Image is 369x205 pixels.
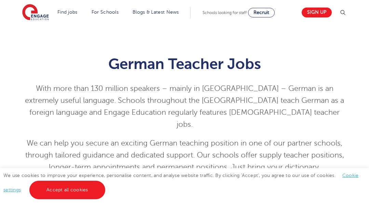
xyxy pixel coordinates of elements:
[203,10,247,15] span: Schools looking for staff
[24,137,345,173] p: We can help you secure an exciting German teaching position in one of our partner schools, throug...
[92,10,119,15] a: For Schools
[29,181,105,199] a: Accept all cookies
[133,10,179,15] a: Blogs & Latest News
[25,84,344,128] span: With more than 130 million speakers – mainly in [GEOGRAPHIC_DATA] – German is an extremely useful...
[24,55,345,72] h1: German Teacher Jobs
[302,8,332,17] a: Sign up
[3,173,358,192] span: We use cookies to improve your experience, personalise content, and analyse website traffic. By c...
[248,8,275,17] a: Recruit
[57,10,78,15] a: Find jobs
[22,4,49,21] img: Engage Education
[254,10,269,15] span: Recruit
